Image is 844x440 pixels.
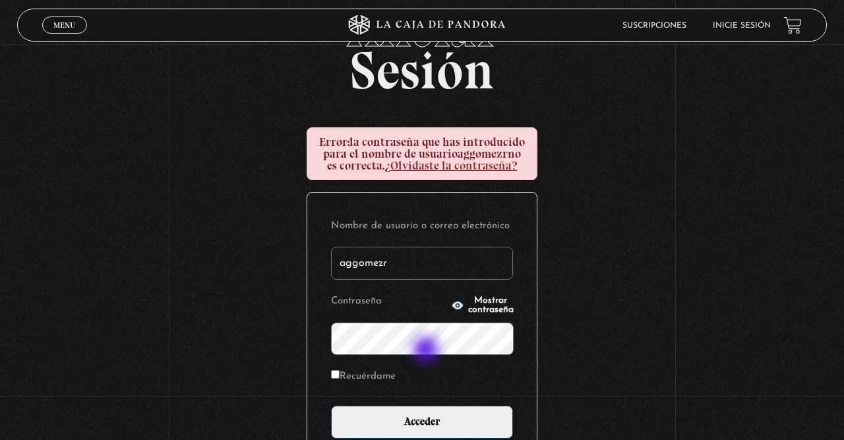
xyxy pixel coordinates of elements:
label: Contraseña [331,292,447,312]
span: Iniciar [17,2,828,55]
span: Mostrar contraseña [468,296,514,315]
label: Recuérdame [331,367,396,387]
button: Mostrar contraseña [451,296,514,315]
strong: Error: [319,135,349,149]
span: Menu [53,21,75,29]
a: View your shopping cart [784,16,802,34]
h2: Sesión [17,2,828,86]
a: ¿Olvidaste la contraseña? [384,158,518,173]
input: Recuérdame [331,370,340,379]
span: Cerrar [49,32,80,42]
strong: aggomezr [458,146,508,161]
a: Inicie sesión [713,22,771,30]
input: Acceder [331,406,513,439]
label: Nombre de usuario o correo electrónico [331,216,513,237]
a: Suscripciones [622,22,686,30]
div: la contraseña que has introducido para el nombre de usuario no es correcta. [307,127,537,180]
